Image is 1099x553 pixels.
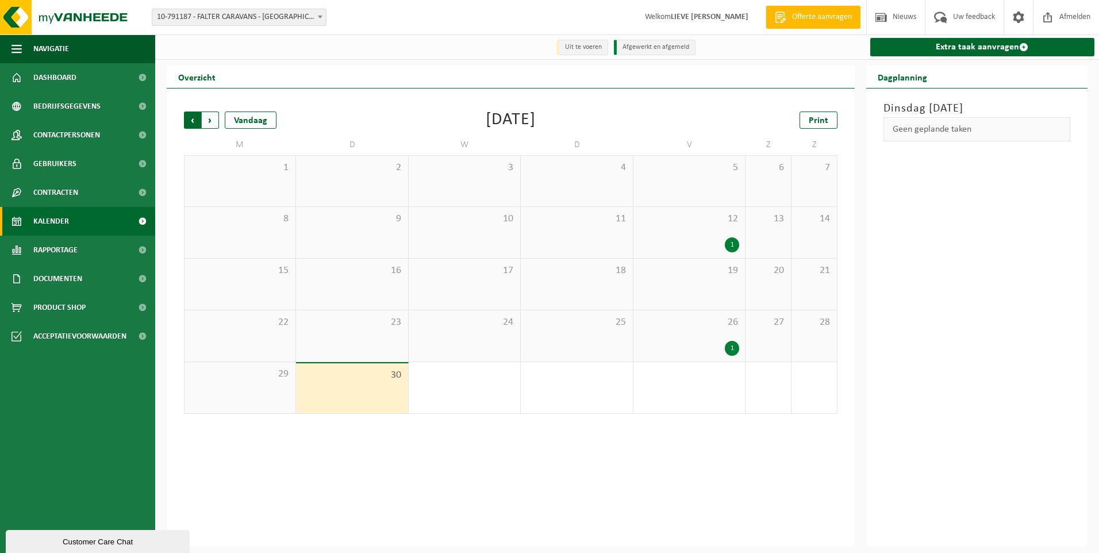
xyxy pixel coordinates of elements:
[190,162,290,174] span: 1
[167,66,227,88] h2: Overzicht
[152,9,326,25] span: 10-791187 - FALTER CARAVANS - SINT-NIKLAAS
[302,213,402,225] span: 9
[791,135,837,155] td: Z
[190,213,290,225] span: 8
[751,316,785,329] span: 27
[800,112,837,129] a: Print
[152,9,326,26] span: 10-791187 - FALTER CARAVANS - SINT-NIKLAAS
[33,322,126,351] span: Acceptatievoorwaarden
[414,316,514,329] span: 24
[870,38,1095,56] a: Extra taak aanvragen
[527,213,627,225] span: 11
[33,178,78,207] span: Contracten
[639,316,739,329] span: 26
[746,135,791,155] td: Z
[789,11,855,23] span: Offerte aanvragen
[556,40,608,55] li: Uit te voeren
[414,162,514,174] span: 3
[639,162,739,174] span: 5
[414,213,514,225] span: 10
[883,100,1071,117] h3: Dinsdag [DATE]
[809,116,828,125] span: Print
[225,112,276,129] div: Vandaag
[190,264,290,277] span: 15
[296,135,408,155] td: D
[409,135,521,155] td: W
[302,162,402,174] span: 2
[797,162,831,174] span: 7
[797,264,831,277] span: 21
[302,316,402,329] span: 23
[302,369,402,382] span: 30
[797,316,831,329] span: 28
[639,264,739,277] span: 19
[414,264,514,277] span: 17
[725,341,739,356] div: 1
[766,6,860,29] a: Offerte aanvragen
[671,13,748,21] strong: LIEVE [PERSON_NAME]
[202,112,219,129] span: Volgende
[725,237,739,252] div: 1
[751,162,785,174] span: 6
[527,162,627,174] span: 4
[797,213,831,225] span: 14
[751,264,785,277] span: 20
[866,66,939,88] h2: Dagplanning
[184,112,201,129] span: Vorige
[33,293,86,322] span: Product Shop
[33,236,78,264] span: Rapportage
[883,117,1071,141] div: Geen geplande taken
[190,316,290,329] span: 22
[614,40,695,55] li: Afgewerkt en afgemeld
[527,316,627,329] span: 25
[33,63,76,92] span: Dashboard
[33,207,69,236] span: Kalender
[527,264,627,277] span: 18
[751,213,785,225] span: 13
[33,92,101,121] span: Bedrijfsgegevens
[633,135,746,155] td: V
[6,528,192,553] iframe: chat widget
[33,121,100,149] span: Contactpersonen
[33,149,76,178] span: Gebruikers
[486,112,536,129] div: [DATE]
[190,368,290,381] span: 29
[302,264,402,277] span: 16
[639,213,739,225] span: 12
[33,34,69,63] span: Navigatie
[184,135,296,155] td: M
[521,135,633,155] td: D
[33,264,82,293] span: Documenten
